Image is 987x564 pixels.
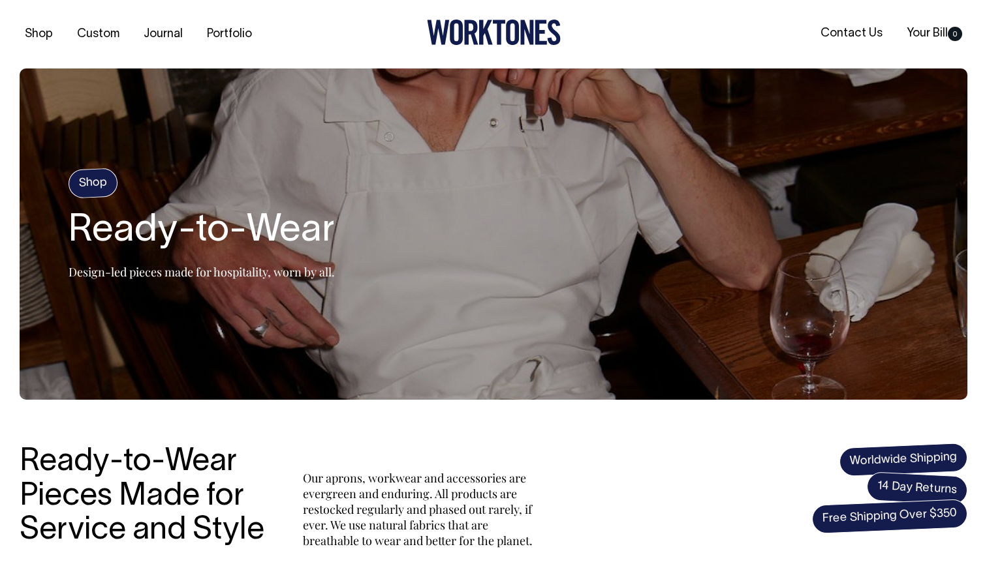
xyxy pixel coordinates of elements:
a: Journal [138,23,188,45]
h4: Shop [68,168,118,198]
a: Contact Us [815,23,888,44]
p: Design-led pieces made for hospitality, worn by all. [69,264,335,280]
a: Your Bill0 [901,23,967,44]
span: 14 Day Returns [866,471,968,505]
a: Portfolio [202,23,257,45]
span: Free Shipping Over $350 [811,499,968,534]
span: 0 [948,27,962,41]
h2: Ready-to-Wear [69,211,335,252]
p: Our aprons, workwear and accessories are evergreen and enduring. All products are restocked regul... [303,470,538,548]
span: Worldwide Shipping [839,443,968,477]
h3: Ready-to-Wear Pieces Made for Service and Style [20,445,274,548]
a: Shop [20,23,58,45]
a: Custom [72,23,125,45]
